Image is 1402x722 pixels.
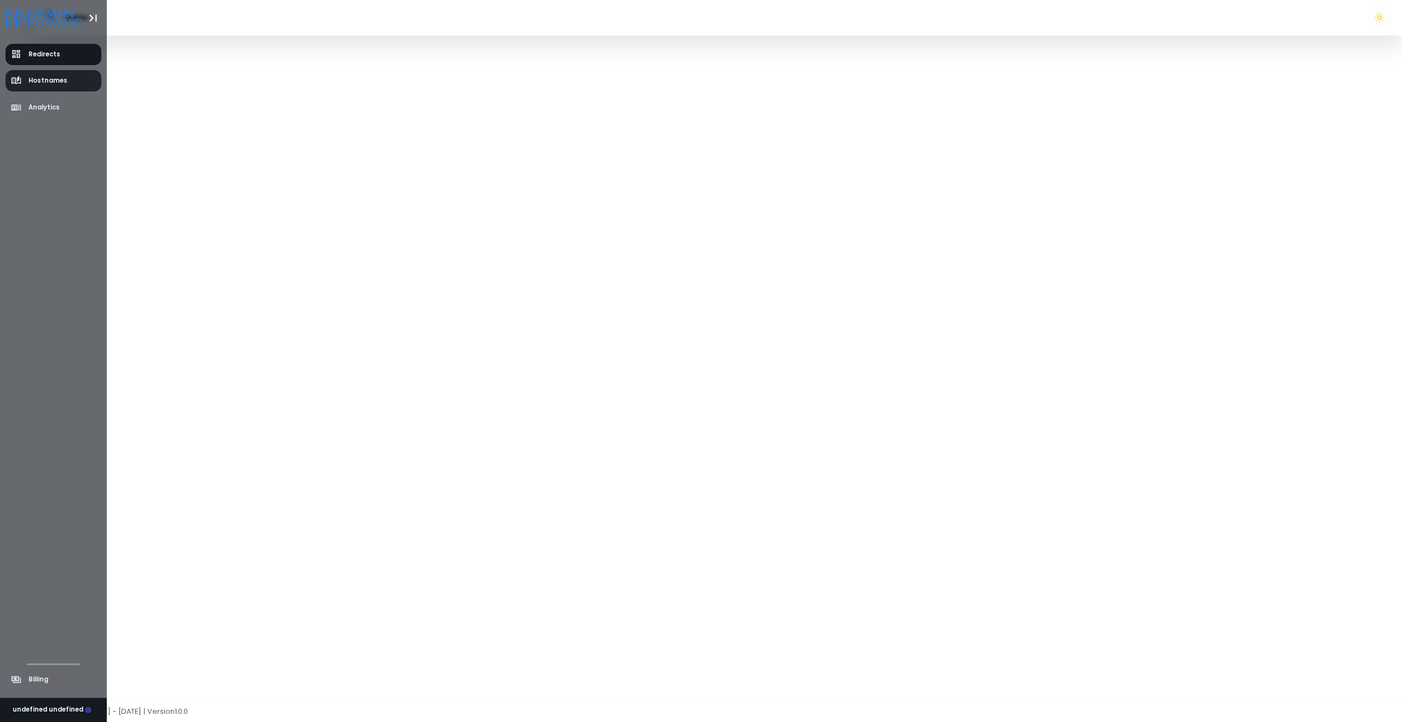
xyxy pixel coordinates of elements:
a: Analytics [5,97,102,118]
button: Toggle Aside [83,8,104,28]
span: Analytics [28,103,60,112]
a: Redirects [5,44,102,65]
span: Hostnames [28,76,67,85]
div: undefined undefined [13,705,91,715]
a: Logo [5,10,83,25]
a: Billing [5,669,102,690]
span: Billing [28,675,48,684]
span: Copyright © [DATE] - [DATE] | Version 1.0.0 [43,706,188,717]
span: Redirects [28,50,60,59]
a: Hostnames [5,70,102,91]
